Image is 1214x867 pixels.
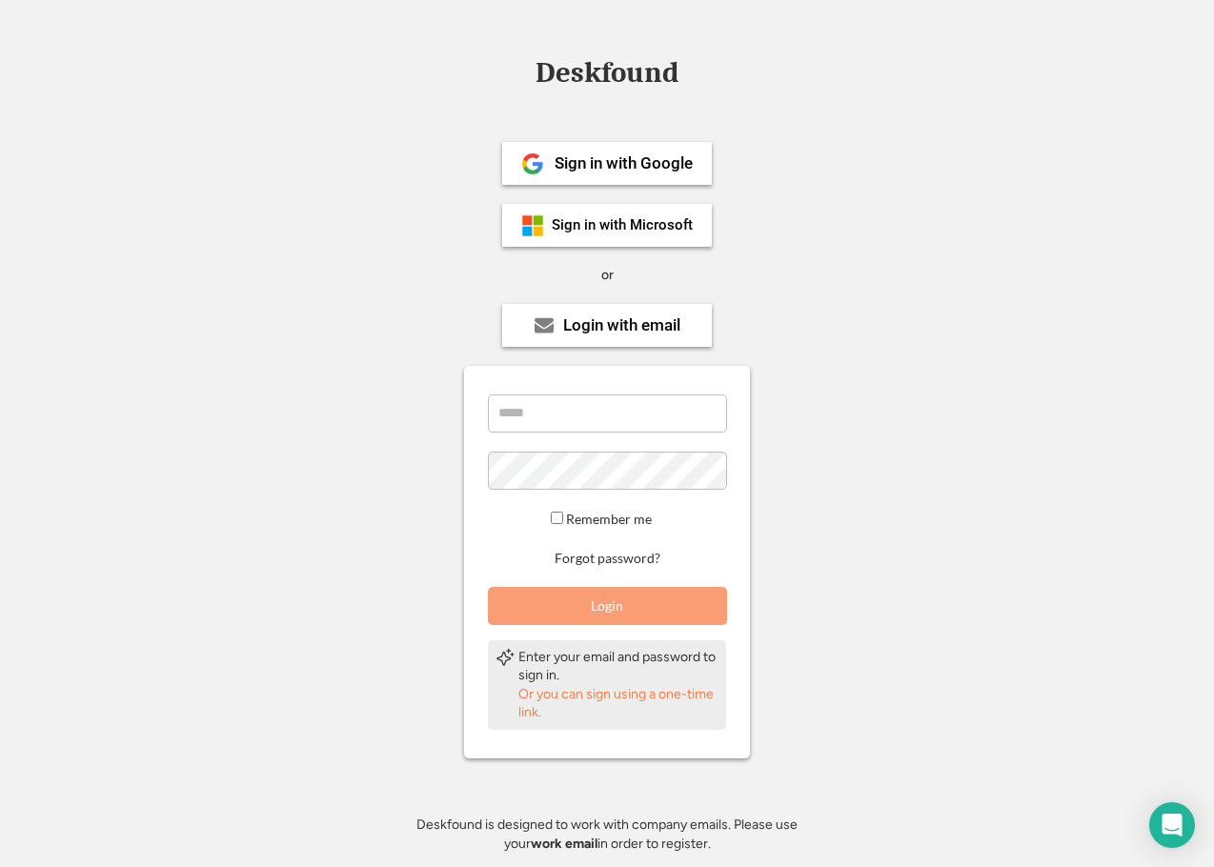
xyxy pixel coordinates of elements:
div: Login with email [563,317,680,333]
div: Sign in with Microsoft [552,218,693,232]
button: Login [488,587,727,625]
div: Deskfound [526,58,688,88]
label: Remember me [566,511,652,527]
button: Forgot password? [552,550,663,568]
strong: work email [531,836,597,852]
img: 1024px-Google__G__Logo.svg.png [521,152,544,175]
div: or [601,266,614,285]
div: Or you can sign using a one-time link. [518,685,718,722]
img: ms-symbollockup_mssymbol_19.png [521,214,544,237]
div: Enter your email and password to sign in. [518,648,718,685]
div: Sign in with Google [555,155,693,171]
div: Open Intercom Messenger [1149,802,1195,848]
div: Deskfound is designed to work with company emails. Please use your in order to register. [393,816,821,853]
